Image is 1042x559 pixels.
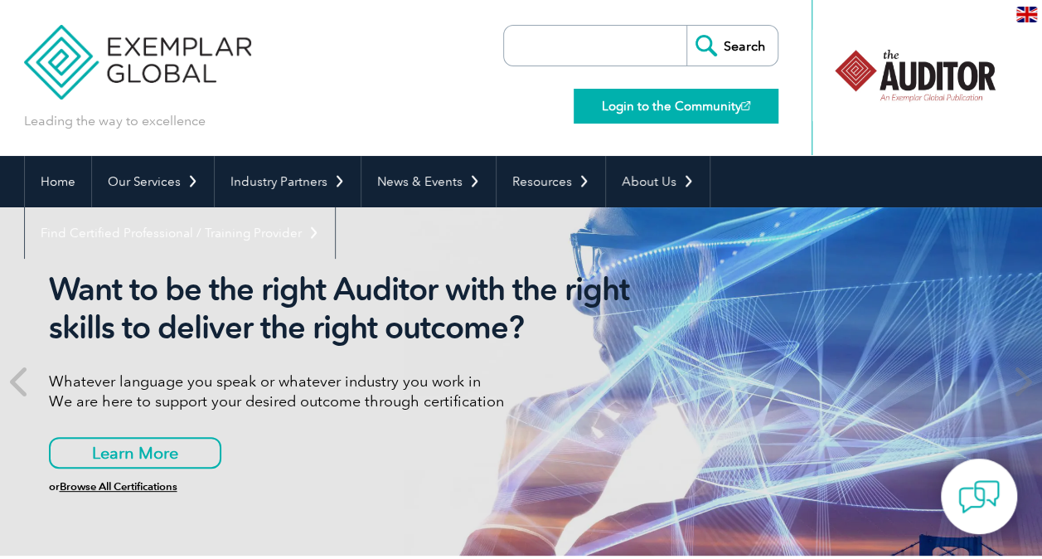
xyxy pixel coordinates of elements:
a: Industry Partners [215,156,361,207]
p: Leading the way to excellence [24,112,206,130]
a: Home [25,156,91,207]
p: Whatever language you speak or whatever industry you work in We are here to support your desired ... [49,372,671,411]
h2: Want to be the right Auditor with the right skills to deliver the right outcome? [49,270,671,347]
a: About Us [606,156,710,207]
img: open_square.png [741,101,750,110]
img: en [1016,7,1037,22]
a: Resources [497,156,605,207]
a: Learn More [49,437,221,469]
a: News & Events [361,156,496,207]
h6: or [49,481,671,493]
a: Browse All Certifications [60,480,177,493]
a: Find Certified Professional / Training Provider [25,207,335,259]
a: Login to the Community [574,89,778,124]
input: Search [686,26,778,66]
img: contact-chat.png [958,476,1000,518]
a: Our Services [92,156,214,207]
